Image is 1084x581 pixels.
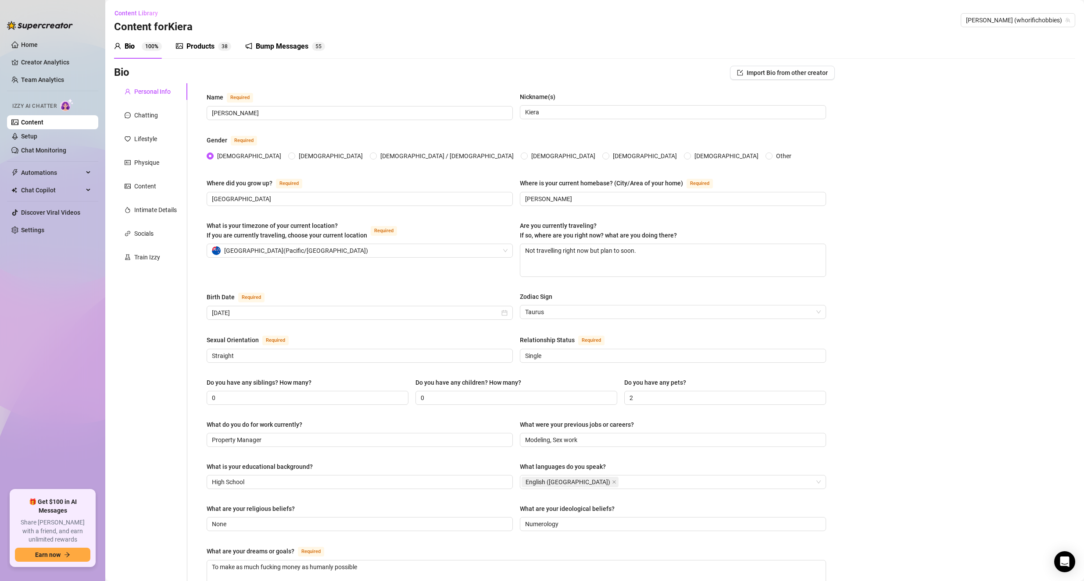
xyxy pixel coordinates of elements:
span: user [125,89,131,95]
div: Where is your current homebase? (City/Area of your home) [520,178,683,188]
span: [DEMOGRAPHIC_DATA] [528,151,599,161]
sup: 100% [142,42,162,51]
div: Relationship Status [520,335,575,345]
div: Physique [134,158,159,167]
div: Name [207,92,223,102]
div: Zodiac Sign [520,292,552,301]
span: Required [227,93,253,103]
div: Gender [207,135,227,145]
label: Gender [207,135,267,145]
span: Share [PERSON_NAME] with a friend, and earn unlimited rewards [15,518,90,544]
label: What are your religious beliefs? [207,504,301,514]
img: nz [212,246,221,255]
input: Do you have any siblings? How many? [212,393,401,403]
div: What are your religious beliefs? [207,504,295,514]
label: Do you have any siblings? How many? [207,378,318,387]
span: [DEMOGRAPHIC_DATA] [295,151,366,161]
input: Where did you grow up? [212,194,506,204]
div: Where did you grow up? [207,178,272,188]
div: What were your previous jobs or careers? [520,420,634,429]
span: heart [125,136,131,142]
span: link [125,230,131,237]
span: user [114,43,121,50]
span: Required [578,336,605,345]
a: Discover Viral Videos [21,209,80,216]
a: Settings [21,227,44,234]
div: What do you do for work currently? [207,420,302,429]
div: Content [134,181,156,191]
span: Content Library [114,10,158,17]
sup: 55 [312,42,325,51]
img: Chat Copilot [11,187,17,193]
span: experiment [125,254,131,260]
a: Creator Analytics [21,55,91,69]
input: Where is your current homebase? (City/Area of your home) [525,194,819,204]
input: What is your educational background? [212,477,506,487]
span: Required [687,179,713,188]
button: Import Bio from other creator [730,66,835,80]
span: 3 [222,43,225,50]
input: What do you do for work currently? [212,435,506,445]
input: What languages do you speak? [620,477,622,487]
div: Do you have any pets? [624,378,686,387]
span: notification [245,43,252,50]
label: Relationship Status [520,335,614,345]
span: English ([GEOGRAPHIC_DATA]) [526,477,610,487]
span: Chat Copilot [21,183,83,197]
span: picture [176,43,183,50]
label: Where is your current homebase? (City/Area of your home) [520,178,723,188]
a: Chat Monitoring [21,147,66,154]
input: Birth Date [212,308,500,318]
input: What are your religious beliefs? [212,519,506,529]
input: What are your ideological beliefs? [525,519,819,529]
span: message [125,112,131,118]
a: Setup [21,133,37,140]
input: Sexual Orientation [212,351,506,361]
input: Relationship Status [525,351,819,361]
span: 8 [225,43,228,50]
span: close [612,480,616,484]
span: What is your timezone of your current location? If you are currently traveling, choose your curre... [207,222,367,239]
input: What were your previous jobs or careers? [525,435,819,445]
label: Zodiac Sign [520,292,558,301]
span: 5 [318,43,322,50]
span: 5 [315,43,318,50]
span: Required [371,226,397,236]
span: arrow-right [64,552,70,558]
span: Required [298,547,324,556]
div: Open Intercom Messenger [1054,551,1075,572]
div: Do you have any children? How many? [415,378,521,387]
span: Earn now [35,551,61,558]
span: Required [276,179,302,188]
div: Intimate Details [134,205,177,215]
div: Sexual Orientation [207,335,259,345]
div: Birth Date [207,292,235,302]
span: idcard [125,159,131,166]
img: logo-BBDzfeDw.svg [7,21,73,30]
input: Name [212,108,506,118]
span: team [1065,18,1070,23]
label: What are your dreams or goals? [207,546,334,556]
label: What do you do for work currently? [207,420,308,429]
sup: 38 [218,42,231,51]
h3: Bio [114,66,129,80]
a: Content [21,119,43,126]
span: [DEMOGRAPHIC_DATA] [691,151,762,161]
div: What are your ideological beliefs? [520,504,615,514]
div: Lifestyle [134,134,157,144]
span: Automations [21,166,83,180]
span: Izzy AI Chatter [12,102,57,110]
span: Taurus [525,305,821,319]
label: Sexual Orientation [207,335,298,345]
label: What languages do you speak? [520,462,612,471]
label: Name [207,92,263,103]
span: Import Bio from other creator [747,69,828,76]
div: What languages do you speak? [520,462,606,471]
div: Bio [125,41,135,52]
span: Required [231,136,257,145]
label: Birth Date [207,292,274,302]
label: Nickname(s) [520,92,562,102]
span: Other [773,151,795,161]
div: What is your educational background? [207,462,313,471]
span: picture [125,183,131,189]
